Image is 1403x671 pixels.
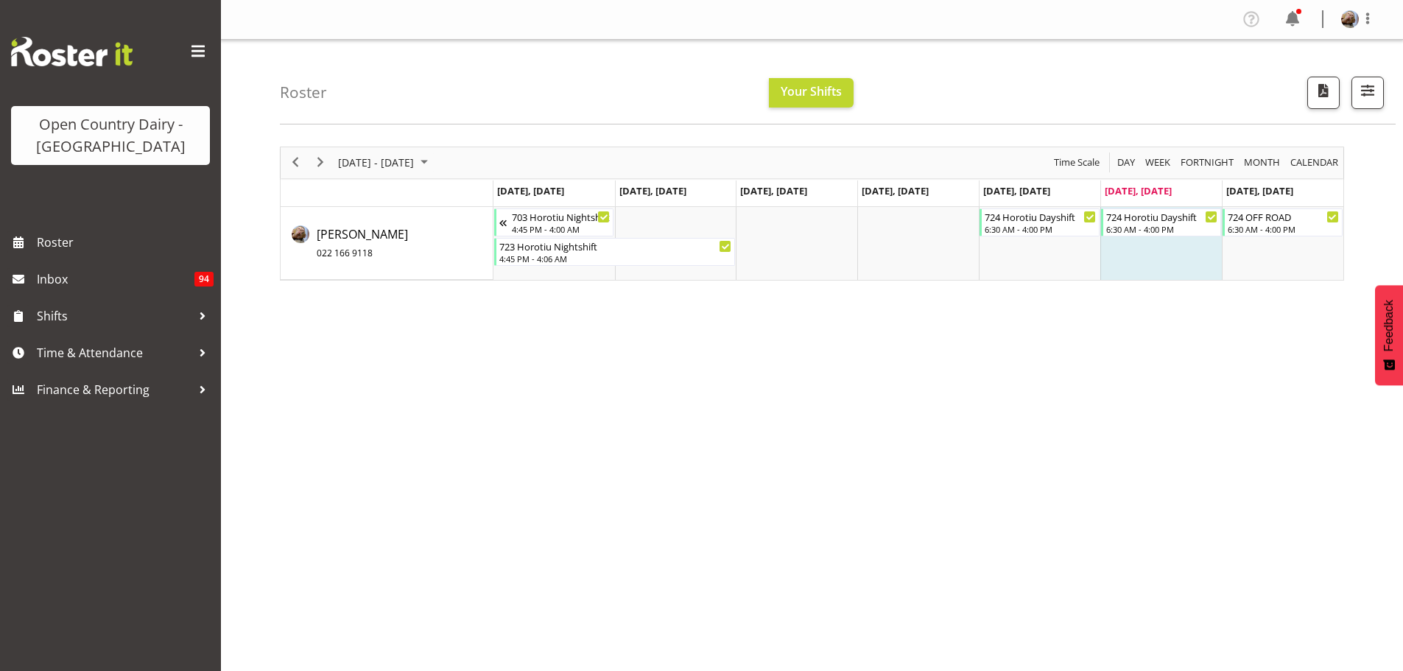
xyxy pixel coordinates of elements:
span: Feedback [1382,300,1396,351]
img: brent-adams6c2ed5726f1d41a690d4d5a40633ac2e.png [1341,10,1359,28]
button: Timeline Month [1242,153,1283,172]
span: [DATE], [DATE] [983,184,1050,197]
div: Timeline Week of August 16, 2025 [280,147,1344,281]
td: Brent Adams resource [281,207,493,280]
a: [PERSON_NAME]022 166 9118 [317,225,408,261]
table: Timeline Week of August 16, 2025 [493,207,1343,280]
div: Brent Adams"s event - 724 OFF ROAD Begin From Sunday, August 17, 2025 at 6:30:00 AM GMT+12:00 End... [1223,208,1343,236]
span: Finance & Reporting [37,379,191,401]
span: [DATE], [DATE] [1226,184,1293,197]
span: calendar [1289,153,1340,172]
button: Timeline Day [1115,153,1138,172]
div: 6:30 AM - 4:00 PM [1106,223,1217,235]
div: 4:45 PM - 4:06 AM [499,253,732,264]
button: Next [311,153,331,172]
div: Open Country Dairy - [GEOGRAPHIC_DATA] [26,113,195,158]
span: 94 [194,272,214,287]
div: Brent Adams"s event - 724 Horotiu Dayshift Begin From Friday, August 15, 2025 at 6:30:00 AM GMT+1... [980,208,1100,236]
button: Your Shifts [769,78,854,108]
span: Your Shifts [781,83,842,99]
span: Roster [37,231,214,253]
button: Previous [286,153,306,172]
div: 724 Horotiu Dayshift [1106,209,1217,224]
button: Month [1288,153,1341,172]
span: Time Scale [1052,153,1101,172]
img: Rosterit website logo [11,37,133,66]
button: Time Scale [1052,153,1103,172]
span: [DATE], [DATE] [619,184,686,197]
span: Month [1242,153,1281,172]
h4: Roster [280,84,327,101]
div: 724 Horotiu Dayshift [985,209,1096,224]
button: Download a PDF of the roster according to the set date range. [1307,77,1340,109]
span: Inbox [37,268,194,290]
span: [DATE], [DATE] [740,184,807,197]
span: [PERSON_NAME] [317,226,408,260]
span: [DATE] - [DATE] [337,153,415,172]
span: Day [1116,153,1136,172]
button: Fortnight [1178,153,1237,172]
div: August 11 - 17, 2025 [333,147,437,178]
div: Brent Adams"s event - 724 Horotiu Dayshift Begin From Saturday, August 16, 2025 at 6:30:00 AM GMT... [1101,208,1221,236]
div: 703 Horotiu Nightshift [512,209,611,224]
button: Filter Shifts [1351,77,1384,109]
div: Brent Adams"s event - 703 Horotiu Nightshift Begin From Sunday, August 10, 2025 at 4:45:00 PM GMT... [494,208,614,236]
div: 6:30 AM - 4:00 PM [985,223,1096,235]
div: next period [308,147,333,178]
div: Brent Adams"s event - 723 Horotiu Nightshift Begin From Monday, August 11, 2025 at 4:45:00 PM GMT... [494,238,736,266]
button: Timeline Week [1143,153,1173,172]
div: 723 Horotiu Nightshift [499,239,732,253]
div: 4:45 PM - 4:00 AM [512,223,611,235]
span: 022 166 9118 [317,247,373,259]
div: previous period [283,147,308,178]
span: [DATE], [DATE] [497,184,564,197]
div: 6:30 AM - 4:00 PM [1228,223,1339,235]
span: Shifts [37,305,191,327]
span: [DATE], [DATE] [1105,184,1172,197]
span: Fortnight [1179,153,1235,172]
span: [DATE], [DATE] [862,184,929,197]
span: Week [1144,153,1172,172]
span: Time & Attendance [37,342,191,364]
button: August 2025 [336,153,435,172]
button: Feedback - Show survey [1375,285,1403,385]
div: 724 OFF ROAD [1228,209,1339,224]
